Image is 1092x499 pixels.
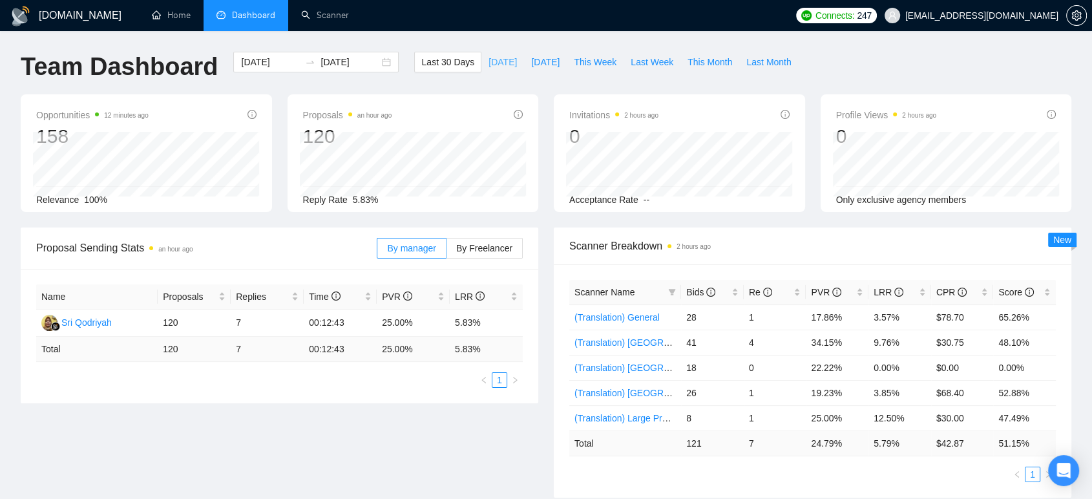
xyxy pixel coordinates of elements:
span: info-circle [247,110,257,119]
div: 158 [36,124,149,149]
th: Name [36,284,158,310]
span: Last Week [631,55,673,69]
li: Previous Page [1009,467,1025,482]
td: 9.76% [868,330,931,355]
td: 0.00% [993,355,1056,380]
td: 51.15 % [993,430,1056,456]
span: info-circle [781,110,790,119]
td: 120 [158,337,231,362]
td: 7 [231,310,304,337]
td: 25.00% [377,310,450,337]
span: info-circle [331,292,341,301]
img: gigradar-bm.png [51,322,60,331]
td: 22.22% [806,355,868,380]
li: Next Page [1040,467,1056,482]
li: Next Page [507,372,523,388]
div: 0 [569,124,658,149]
td: $0.00 [931,355,994,380]
td: $ 42.87 [931,430,994,456]
td: $68.40 [931,380,994,405]
span: By Freelancer [456,243,512,253]
td: 25.00% [806,405,868,430]
a: searchScanner [301,10,349,21]
button: Last 30 Days [414,52,481,72]
span: LRR [455,292,485,302]
span: This Month [688,55,732,69]
span: left [1013,471,1021,478]
td: 1 [744,380,806,405]
td: 7 [744,430,806,456]
time: an hour ago [158,246,193,253]
a: homeHome [152,10,191,21]
span: Proposal Sending Stats [36,240,377,256]
span: right [1044,471,1052,478]
span: info-circle [706,288,715,297]
a: (Translation) [GEOGRAPHIC_DATA] [574,337,722,348]
span: Invitations [569,107,658,123]
td: 0.00% [868,355,931,380]
td: 17.86% [806,304,868,330]
td: 3.57% [868,304,931,330]
span: PVR [382,292,412,302]
span: Last 30 Days [421,55,474,69]
td: 00:12:43 [304,337,377,362]
span: CPR [936,287,967,297]
div: 120 [303,124,392,149]
td: 120 [158,310,231,337]
td: $78.70 [931,304,994,330]
th: Proposals [158,284,231,310]
span: info-circle [894,288,903,297]
td: 5.79 % [868,430,931,456]
button: left [1009,467,1025,482]
span: Re [749,287,772,297]
div: Sri Qodriyah [61,315,112,330]
span: info-circle [1025,288,1034,297]
span: Dashboard [232,10,275,21]
span: Reply Rate [303,195,348,205]
img: SQ [41,315,58,331]
div: 0 [836,124,937,149]
span: info-circle [958,288,967,297]
td: 3.85% [868,380,931,405]
td: 47.49% [993,405,1056,430]
a: setting [1066,10,1087,21]
span: 100% [84,195,107,205]
td: 19.23% [806,380,868,405]
span: Scanner Breakdown [569,238,1056,254]
span: filter [666,282,678,302]
span: Scanner Name [574,287,635,297]
a: (Translation) Large Projects [574,413,686,423]
div: Open Intercom Messenger [1048,455,1079,486]
span: to [305,57,315,67]
button: This Week [567,52,624,72]
span: Connects: [815,8,854,23]
span: info-circle [763,288,772,297]
span: Last Month [746,55,791,69]
span: swap-right [305,57,315,67]
span: 5.83% [353,195,379,205]
span: filter [668,288,676,296]
li: 1 [1025,467,1040,482]
a: (Translation) [GEOGRAPHIC_DATA] [574,388,722,398]
td: 26 [681,380,744,405]
a: SQSri Qodriyah [41,317,112,327]
button: This Month [680,52,739,72]
span: By manager [387,243,436,253]
span: Profile Views [836,107,937,123]
span: Replies [236,290,289,304]
td: 00:12:43 [304,310,377,337]
button: right [1040,467,1056,482]
span: [DATE] [531,55,560,69]
td: Total [36,337,158,362]
a: 1 [492,373,507,387]
span: PVR [811,287,841,297]
td: 8 [681,405,744,430]
time: 2 hours ago [624,112,658,119]
td: 1 [744,304,806,330]
th: Replies [231,284,304,310]
span: LRR [874,287,903,297]
li: 1 [492,372,507,388]
button: [DATE] [524,52,567,72]
span: -- [644,195,649,205]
